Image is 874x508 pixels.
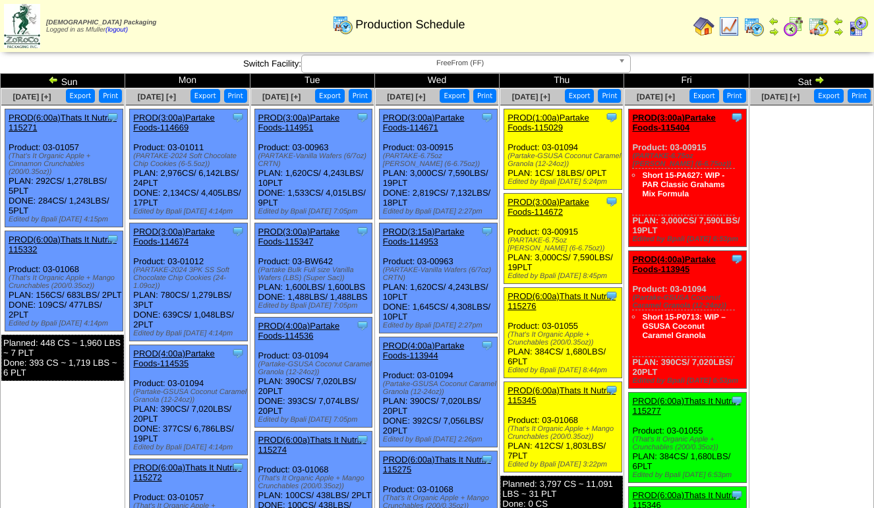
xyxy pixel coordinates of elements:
img: Tooltip [106,233,119,246]
div: Product: 03-01057 PLAN: 292CS / 1,278LBS / 5PLT DONE: 284CS / 1,243LBS / 5PLT [5,109,123,227]
div: Edited by Bpali [DATE] 8:45pm [508,272,622,280]
span: [DATE] [+] [761,92,800,101]
div: (That's It Organic Apple + Mango Crunchables (200/0.35oz)) [508,425,622,441]
span: FreeFrom (FF) [307,55,613,71]
div: (Partake-GSUSA Coconut Caramel Granola (12-24oz)) [258,360,372,376]
a: (logout) [105,26,128,34]
div: (PARTAKE-6.75oz [PERSON_NAME] (6-6.75oz)) [632,152,746,168]
button: Print [473,89,496,103]
td: Mon [125,74,250,88]
div: Product: 03-01094 PLAN: 390CS / 7,020LBS / 20PLT DONE: 393CS / 7,074LBS / 20PLT [254,318,372,428]
img: Tooltip [356,225,369,238]
div: Product: 03-01012 PLAN: 780CS / 1,279LBS / 3PLT DONE: 639CS / 1,048LBS / 2PLT [130,223,248,341]
img: Tooltip [356,319,369,332]
img: Tooltip [730,488,743,501]
div: Edited by Bpali [DATE] 6:53pm [632,235,746,243]
div: Edited by Bpali [DATE] 8:44pm [508,366,622,374]
div: Product: 03-00915 PLAN: 3,000CS / 7,590LBS / 19PLT DONE: 2,819CS / 7,132LBS / 18PLT [379,109,497,219]
div: (Partake-GSUSA Coconut Caramel Granola (12-24oz)) [133,388,247,404]
button: Print [848,89,871,103]
div: Edited by Bpali [DATE] 2:27pm [383,322,497,329]
img: Tooltip [481,111,494,124]
img: Tooltip [231,461,245,474]
button: Print [99,89,122,103]
div: Product: 03-01068 PLAN: 412CS / 1,803LBS / 7PLT [504,382,622,472]
span: [DATE] [+] [387,92,425,101]
a: PROD(6:00a)Thats It Nutriti-115272 [133,463,241,482]
div: (Partake-GSUSA Coconut Caramel Granola (12-24oz)) [508,152,622,168]
img: home.gif [693,16,714,37]
img: Tooltip [356,111,369,124]
div: Edited by Bpali [DATE] 3:22pm [508,461,622,468]
button: Export [66,89,96,103]
a: [DATE] [+] [262,92,301,101]
img: Tooltip [605,383,618,397]
img: arrowleft.gif [48,74,59,85]
button: Print [723,89,746,103]
div: (PARTAKE-Vanilla Wafers (6/7oz) CRTN) [383,266,497,282]
img: Tooltip [730,394,743,407]
div: Product: 03-00915 PLAN: 3,000CS / 7,590LBS / 19PLT [504,194,622,284]
img: Tooltip [356,433,369,446]
img: calendarprod.gif [332,14,353,35]
a: PROD(3:00a)Partake Foods-114674 [133,227,215,246]
a: PROD(3:00a)Partake Foods-114671 [383,113,465,132]
div: Edited by Bpali [DATE] 4:14pm [133,443,247,451]
a: Short 15-P0713: WIP – GSUSA Coconut Caramel Granola [642,312,726,340]
a: PROD(3:00a)Partake Foods-114672 [508,197,589,217]
img: calendarblend.gif [783,16,804,37]
a: PROD(1:00a)Partake Foods-115029 [508,113,589,132]
div: Product: 03-01094 PLAN: 1CS / 18LBS / 0PLT [504,109,622,190]
div: Edited by Bpali [DATE] 4:14pm [133,208,247,215]
button: Export [565,89,595,103]
a: PROD(3:15a)Partake Foods-114953 [383,227,465,246]
div: Planned: 448 CS ~ 1,960 LBS ~ 7 PLT Done: 393 CS ~ 1,719 LBS ~ 6 PLT [1,335,124,381]
div: Product: 03-01094 PLAN: 390CS / 7,020LBS / 20PLT DONE: 377CS / 6,786LBS / 19PLT [130,345,248,455]
button: Print [598,89,621,103]
img: zoroco-logo-small.webp [4,4,40,48]
img: calendarinout.gif [808,16,829,37]
img: arrowright.gif [833,26,844,37]
div: (PARTAKE-2024 Soft Chocolate Chip Cookies (6-5.5oz)) [133,152,247,168]
span: Production Schedule [355,18,465,32]
div: Product: 03-00915 PLAN: 3,000CS / 7,590LBS / 19PLT [629,109,747,247]
a: PROD(3:00a)Partake Foods-114951 [258,113,340,132]
div: Edited by Bpali [DATE] 5:24pm [508,178,622,186]
a: PROD(6:00a)Thats It Nutriti-115274 [258,435,366,455]
img: Tooltip [605,195,618,208]
div: Edited by Bpali [DATE] 7:05pm [258,416,372,424]
div: Product: 03-01068 PLAN: 156CS / 683LBS / 2PLT DONE: 109CS / 477LBS / 2PLT [5,231,123,331]
td: Sun [1,74,125,88]
button: Print [224,89,247,103]
img: Tooltip [481,225,494,238]
div: (That's It Organic Apple + Crunchables (200/0.35oz)) [508,331,622,347]
a: PROD(6:00a)Thats It Nutriti-115332 [9,235,117,254]
button: Export [440,89,469,103]
a: [DATE] [+] [512,92,550,101]
div: Edited by Bpali [DATE] 4:14pm [133,329,247,337]
img: calendarcustomer.gif [848,16,869,37]
img: Tooltip [231,111,245,124]
div: Edited by Bpali [DATE] 6:53pm [632,471,746,479]
img: Tooltip [605,289,618,302]
div: Edited by Bpali [DATE] 7:05pm [258,208,372,215]
a: [DATE] [+] [13,92,51,101]
div: (That's It Organic Apple + Mango Crunchables (200/0.35oz)) [9,274,123,290]
a: PROD(4:00a)Partake Foods-114536 [258,321,340,341]
div: Edited by Bpali [DATE] 2:27pm [383,208,497,215]
a: PROD(6:00a)Thats It Nutriti-115277 [632,396,740,416]
img: Tooltip [481,339,494,352]
div: Product: 03-BW642 PLAN: 1,600LBS / 1,600LBS DONE: 1,488LBS / 1,488LBS [254,223,372,314]
div: (Partake-GSUSA Coconut Caramel Granola (12-24oz)) [632,294,746,310]
a: PROD(6:00a)Thats It Nutriti-115276 [508,291,616,311]
a: [DATE] [+] [138,92,176,101]
button: Export [315,89,345,103]
span: Logged in as Mfuller [46,19,156,34]
a: PROD(4:00a)Partake Foods-114535 [133,349,215,368]
div: Product: 03-01011 PLAN: 2,976CS / 6,142LBS / 24PLT DONE: 2,134CS / 4,405LBS / 17PLT [130,109,248,219]
a: [DATE] [+] [637,92,675,101]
